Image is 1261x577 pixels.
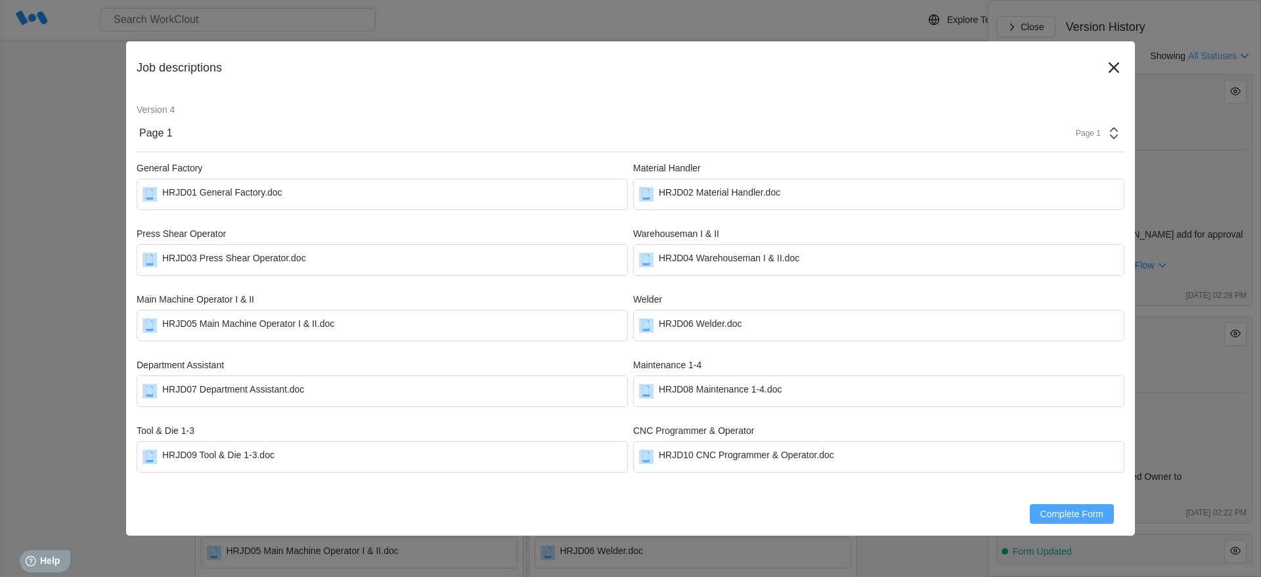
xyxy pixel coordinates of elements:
div: Press Shear Operator [137,228,226,239]
div: Page 1 [139,127,173,139]
div: HRJD10 CNC Programmer & Operator.doc [659,450,834,464]
div: HRJD08 Maintenance 1-4.doc [659,384,782,398]
div: HRJD02 Material Handler.doc [659,187,780,202]
div: HRJD06 Welder.doc [659,318,742,333]
div: Tool & Die 1-3 [137,425,194,436]
div: Material Handler [633,163,701,173]
div: HRJD07 Department Assistant.doc [162,384,304,398]
div: General Factory [137,163,202,173]
div: HRJD01 General Factory.doc [162,187,282,202]
div: Main Machine Operator I & II [137,294,254,305]
div: Job descriptions [137,61,1103,75]
div: Department Assistant [137,360,224,370]
div: Welder [633,294,662,305]
div: CNC Programmer & Operator [633,425,754,436]
div: Page 1 [1068,129,1101,138]
div: Warehouseman I & II [633,228,719,239]
span: Complete Form [1040,509,1103,519]
div: HRJD05 Main Machine Operator I & II.doc [162,318,334,333]
div: Version 4 [137,104,1124,115]
div: Maintenance 1-4 [633,360,701,370]
div: HRJD04 Warehouseman I & II.doc [659,253,799,267]
div: HRJD03 Press Shear Operator.doc [162,253,306,267]
div: HRJD09 Tool & Die 1-3.doc [162,450,275,464]
button: Complete Form [1030,504,1114,524]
